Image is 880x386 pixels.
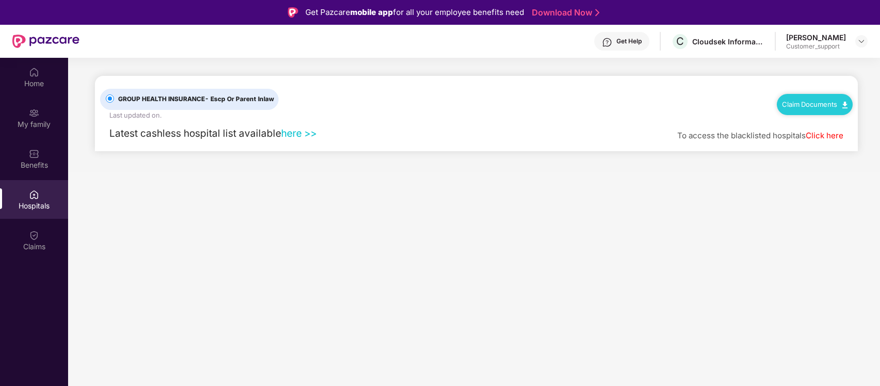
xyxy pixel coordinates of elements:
img: svg+xml;base64,PHN2ZyBpZD0iQmVuZWZpdHMiIHhtbG5zPSJodHRwOi8vd3d3LnczLm9yZy8yMDAwL3N2ZyIgd2lkdGg9Ij... [29,149,39,159]
img: svg+xml;base64,PHN2ZyB4bWxucz0iaHR0cDovL3d3dy53My5vcmcvMjAwMC9zdmciIHdpZHRoPSIxMC40IiBoZWlnaHQ9Ij... [842,102,848,108]
img: svg+xml;base64,PHN2ZyB3aWR0aD0iMjAiIGhlaWdodD0iMjAiIHZpZXdCb3g9IjAgMCAyMCAyMCIgZmlsbD0ibm9uZSIgeG... [29,108,39,118]
span: - Escp Or Parent Inlaw [205,95,274,103]
div: Cloudsek Information Security Private Limited [692,37,764,46]
div: [PERSON_NAME] [786,33,846,42]
img: svg+xml;base64,PHN2ZyBpZD0iSG9zcGl0YWxzIiB4bWxucz0iaHR0cDovL3d3dy53My5vcmcvMjAwMC9zdmciIHdpZHRoPS... [29,189,39,200]
strong: mobile app [350,7,393,17]
img: svg+xml;base64,PHN2ZyBpZD0iQ2xhaW0iIHhtbG5zPSJodHRwOi8vd3d3LnczLm9yZy8yMDAwL3N2ZyIgd2lkdGg9IjIwIi... [29,230,39,240]
div: Customer_support [786,42,846,51]
span: To access the blacklisted hospitals [677,131,806,140]
div: Get Pazcare for all your employee benefits need [305,6,524,19]
img: svg+xml;base64,PHN2ZyBpZD0iSGVscC0zMngzMiIgeG1sbnM9Imh0dHA6Ly93d3cudzMub3JnLzIwMDAvc3ZnIiB3aWR0aD... [602,37,612,47]
img: svg+xml;base64,PHN2ZyBpZD0iRHJvcGRvd24tMzJ4MzIiIHhtbG5zPSJodHRwOi8vd3d3LnczLm9yZy8yMDAwL3N2ZyIgd2... [857,37,866,45]
img: svg+xml;base64,PHN2ZyBpZD0iSG9tZSIgeG1sbnM9Imh0dHA6Ly93d3cudzMub3JnLzIwMDAvc3ZnIiB3aWR0aD0iMjAiIG... [29,67,39,77]
img: Stroke [595,7,599,18]
span: C [676,35,684,47]
a: Claim Documents [782,100,848,108]
span: GROUP HEALTH INSURANCE [114,94,278,104]
a: Click here [806,131,843,140]
img: Logo [288,7,298,18]
a: here >> [281,127,317,139]
a: Download Now [532,7,596,18]
span: Latest cashless hospital list available [109,127,281,139]
div: Last updated on . [109,110,161,120]
img: New Pazcare Logo [12,35,79,48]
div: Get Help [616,37,642,45]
